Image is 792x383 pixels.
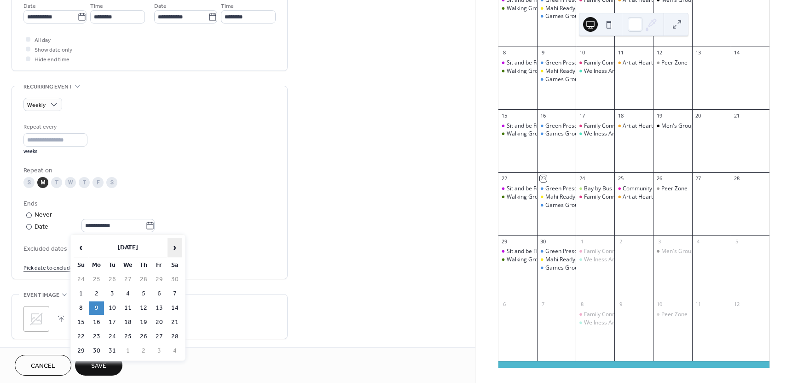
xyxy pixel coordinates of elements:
div: 12 [734,301,740,307]
div: Art at Heartspace [623,59,668,67]
div: 8 [578,301,585,307]
div: Green Prescription Aqua Class [545,59,624,67]
th: Fr [152,259,167,272]
div: Sit and be Fit [507,59,539,67]
td: 26 [136,330,151,343]
div: Family Connections - 12-week course. [576,247,614,255]
div: Sit and be Fit [507,185,539,193]
div: Walking Group [507,130,544,138]
td: 18 [121,316,135,329]
div: 16 [540,112,547,119]
td: 8 [74,301,88,315]
div: 29 [501,238,508,245]
div: Wellness Art [584,130,616,138]
td: 1 [121,344,135,358]
div: Ends [23,199,274,209]
div: Art at Heartspace [614,193,653,201]
div: F [92,177,104,188]
td: 14 [168,301,182,315]
div: S [23,177,35,188]
span: Cancel [31,361,55,371]
div: Family Connections - 12-week course. [576,122,614,130]
div: Family Connections - 12-week course. [576,311,614,318]
div: Art at Heartspace [614,122,653,130]
td: 15 [74,316,88,329]
td: 19 [136,316,151,329]
td: 17 [105,316,120,329]
div: 3 [656,238,663,245]
div: Walking Group [498,256,537,264]
td: 12 [136,301,151,315]
span: ‹ [74,238,88,257]
a: Cancel [15,355,71,376]
div: Wellness Art [584,67,616,75]
div: 9 [540,49,547,56]
div: Men's Group [661,122,694,130]
div: Sit and be Fit [498,59,537,67]
td: 16 [89,316,104,329]
span: Show date only [35,45,72,55]
div: Games Group [537,201,576,209]
div: Wellness Art [576,319,614,327]
div: 4 [695,238,702,245]
div: Family Connections - 12-week course. [584,311,680,318]
td: 30 [89,344,104,358]
div: M [37,177,48,188]
td: 3 [105,287,120,301]
td: 31 [105,344,120,358]
span: Date [154,1,167,11]
div: Wellness Art [576,130,614,138]
div: Community Connect [623,185,675,193]
div: Mahi Ready [545,67,575,75]
div: S [106,177,117,188]
div: Peer Zone [661,59,688,67]
div: 19 [656,112,663,119]
span: Weekly [27,100,46,111]
td: 30 [168,273,182,286]
th: [DATE] [89,238,167,258]
div: Green Prescription Aqua Class [537,122,576,130]
div: Sit and be Fit [507,247,539,255]
div: Community Connect [614,185,653,193]
th: Su [74,259,88,272]
div: Men's Group [653,247,692,255]
div: Green Prescription Aqua Class [537,59,576,67]
div: 6 [501,301,508,307]
th: Sa [168,259,182,272]
div: Mahi Ready [537,5,576,12]
div: Games Group [537,264,576,272]
div: Men's Group [653,122,692,130]
div: 8 [501,49,508,56]
div: T [51,177,62,188]
div: 26 [656,175,663,182]
div: Never [35,210,52,220]
div: Green Prescription Aqua Class [537,185,576,193]
td: 23 [89,330,104,343]
div: Peer Zone [661,311,688,318]
div: 14 [734,49,740,56]
div: Games Group [545,76,581,83]
td: 13 [152,301,167,315]
div: W [65,177,76,188]
div: 28 [734,175,740,182]
span: Hide end time [35,55,69,65]
div: Art at Heartspace [623,193,668,201]
div: Art at Heartspace [614,59,653,67]
div: 27 [695,175,702,182]
div: Wellness Art [584,319,616,327]
div: Green Prescription Aqua Class [537,247,576,255]
div: Walking Group [498,193,537,201]
div: weeks [23,148,87,155]
div: Mahi Ready [545,5,575,12]
div: Games Group [537,76,576,83]
td: 11 [121,301,135,315]
div: Sit and be Fit [498,247,537,255]
div: Games Group [545,130,581,138]
div: 13 [695,49,702,56]
span: Time [221,1,234,11]
div: 25 [617,175,624,182]
th: We [121,259,135,272]
span: Time [90,1,103,11]
div: Sit and be Fit [498,122,537,130]
div: 22 [501,175,508,182]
